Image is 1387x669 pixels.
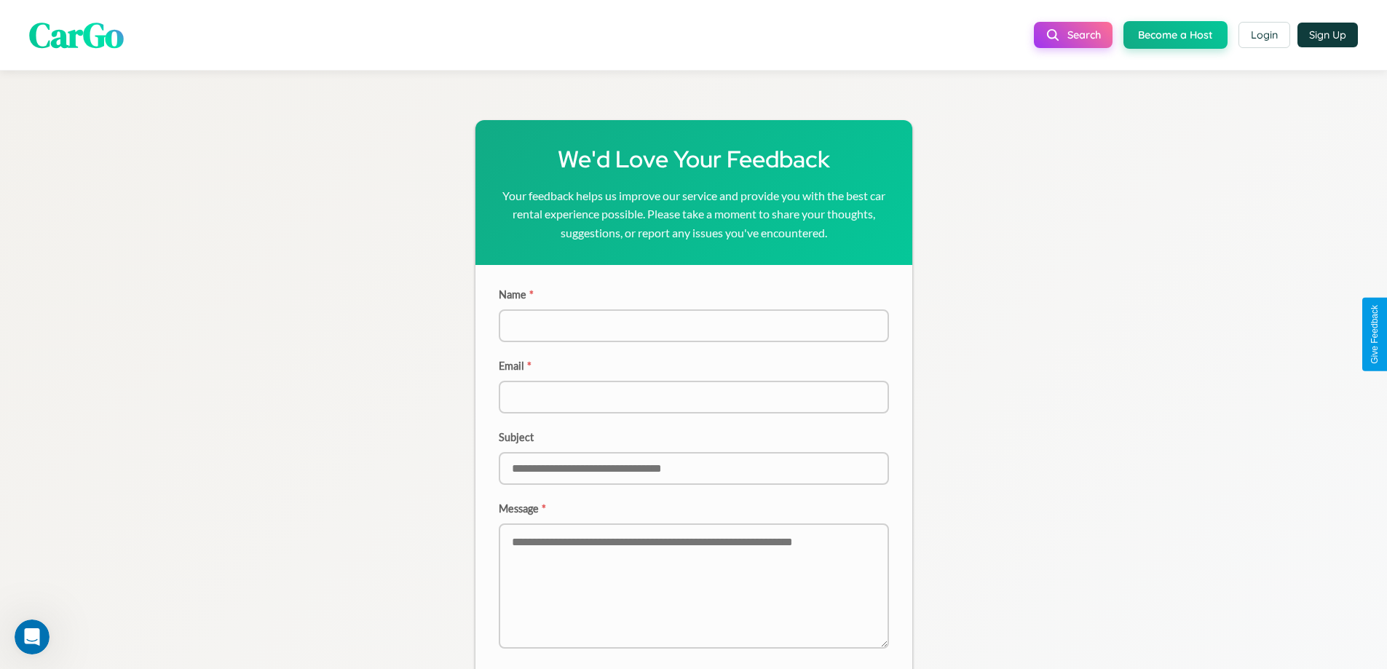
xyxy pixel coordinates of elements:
label: Email [499,360,889,372]
button: Sign Up [1297,23,1358,47]
label: Name [499,288,889,301]
iframe: Intercom live chat [15,619,50,654]
h1: We'd Love Your Feedback [499,143,889,175]
label: Subject [499,431,889,443]
button: Become a Host [1123,21,1228,49]
button: Login [1238,22,1290,48]
span: Search [1067,28,1101,41]
p: Your feedback helps us improve our service and provide you with the best car rental experience po... [499,186,889,242]
label: Message [499,502,889,515]
div: Give Feedback [1370,305,1380,364]
span: CarGo [29,11,124,59]
button: Search [1034,22,1113,48]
